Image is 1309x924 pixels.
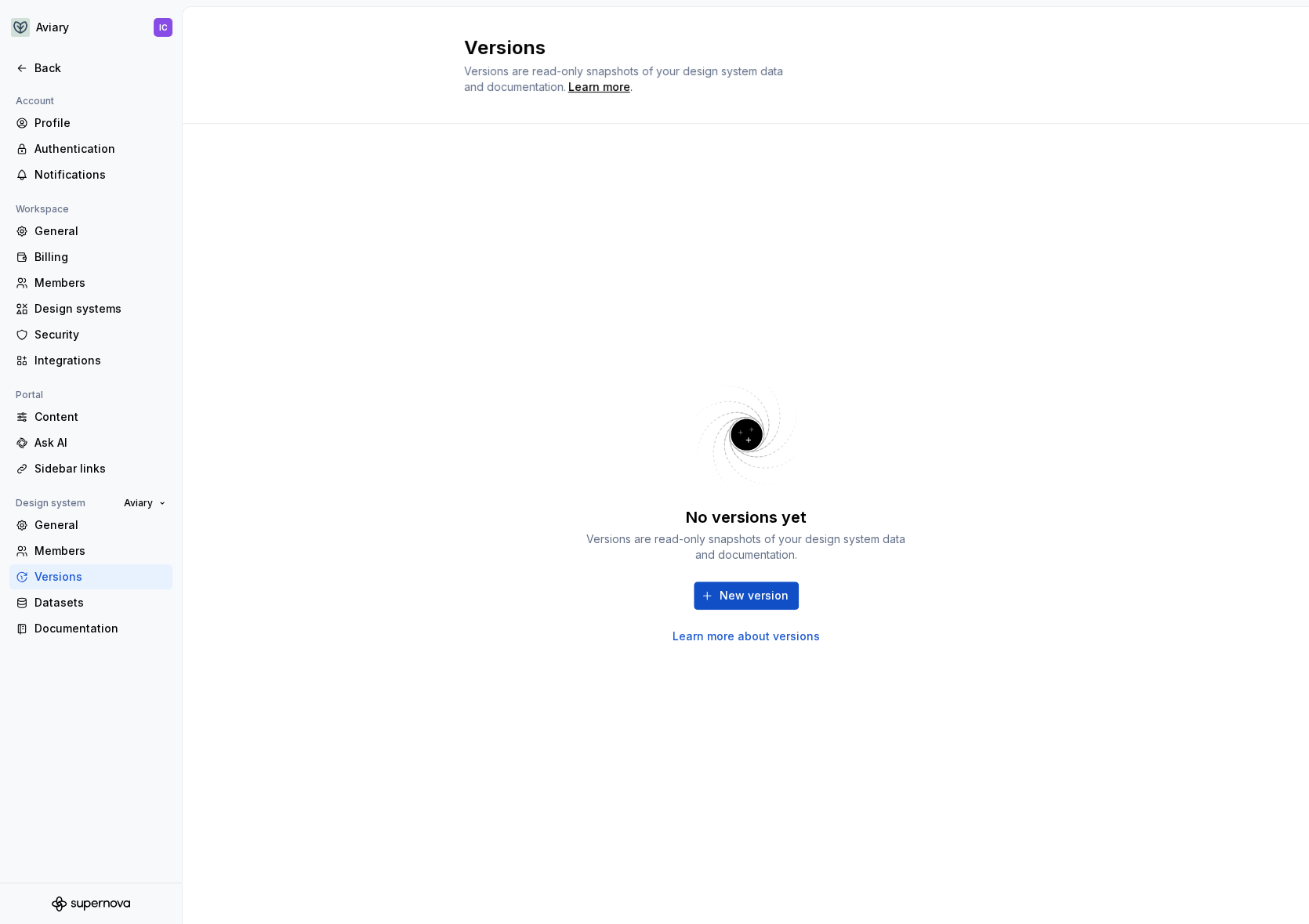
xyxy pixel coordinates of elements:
div: Sidebar links [34,461,166,476]
div: Design system [9,494,92,513]
a: General [9,219,172,244]
div: Profile [34,115,166,131]
a: General [9,513,172,538]
svg: Supernova Logo [52,896,130,911]
a: Authentication [9,136,172,161]
div: General [34,517,166,533]
a: Members [9,538,172,563]
div: Content [34,409,166,425]
a: Sidebar links [9,456,172,481]
a: Members [9,270,172,295]
a: Design systems [9,296,172,321]
span: New version [720,588,789,603]
a: Learn more [568,79,630,95]
a: Documentation [9,616,172,641]
a: Versions [9,564,172,589]
img: 256e2c79-9abd-4d59-8978-03feab5a3943.png [11,18,30,37]
div: Account [9,92,60,111]
div: Members [34,275,166,291]
a: Notifications [9,162,172,187]
div: General [34,223,166,239]
a: Profile [9,111,172,136]
div: IC [159,21,168,34]
div: Members [34,543,166,559]
span: Versions are read-only snapshots of your design system data and documentation. [464,64,783,93]
div: Integrations [34,353,166,368]
div: Ask AI [34,435,166,451]
a: Content [9,404,172,429]
div: Security [34,327,166,342]
div: Authentication [34,141,166,157]
div: Design systems [34,301,166,317]
span: . [566,82,633,93]
button: AviaryIC [3,10,179,45]
div: No versions yet [686,506,807,528]
a: Datasets [9,590,172,615]
a: Learn more about versions [673,629,820,644]
span: Aviary [124,497,153,509]
div: Notifications [34,167,166,183]
a: Back [9,56,172,81]
div: Versions are read-only snapshots of your design system data and documentation. [582,531,911,563]
a: Integrations [9,348,172,373]
a: Ask AI [9,430,172,455]
div: Documentation [34,621,166,636]
div: Workspace [9,200,75,219]
div: Back [34,60,166,76]
button: New version [694,582,799,610]
div: Portal [9,386,49,404]
a: Security [9,322,172,347]
div: Aviary [36,20,69,35]
div: Billing [34,249,166,265]
div: Datasets [34,595,166,611]
div: Versions [34,569,166,585]
a: Billing [9,245,172,270]
h2: Versions [464,35,1010,60]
